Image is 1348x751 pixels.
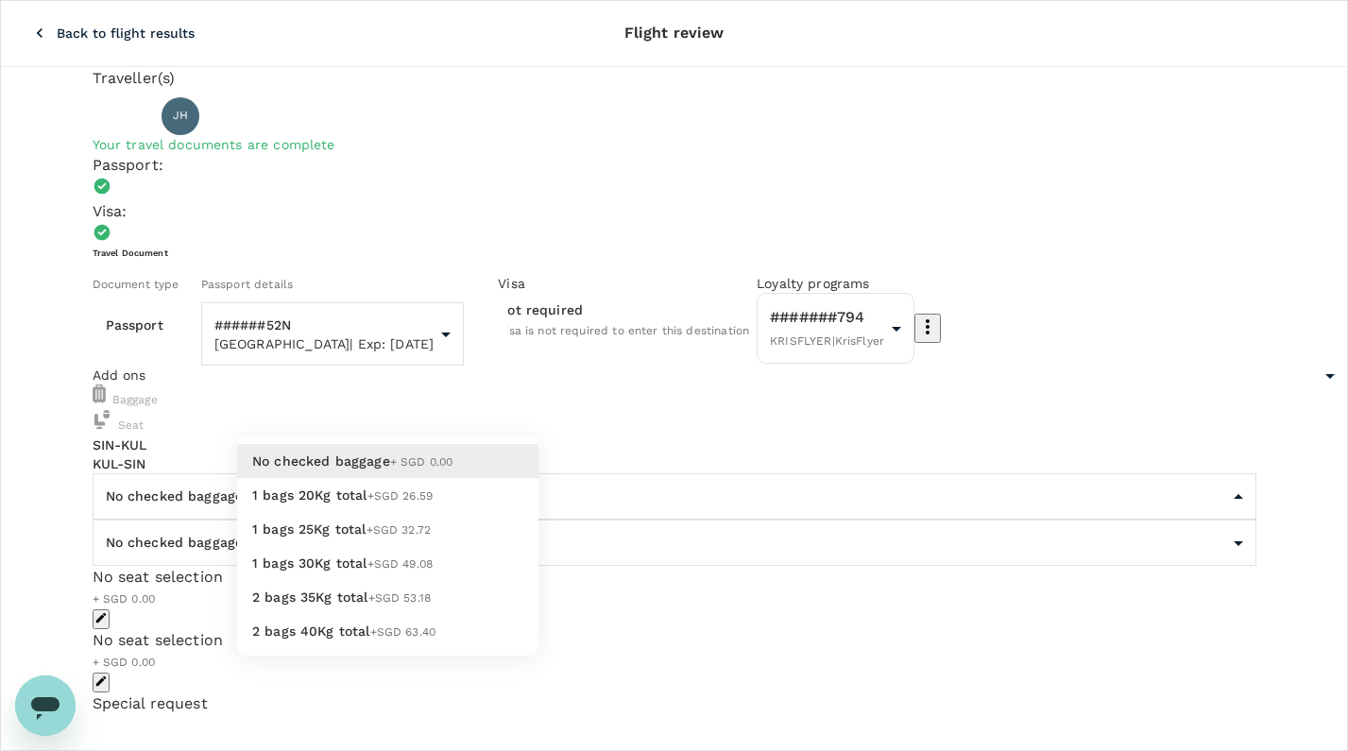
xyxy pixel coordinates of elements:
[368,591,432,605] span: +SGD 53.18
[252,555,367,571] span: 1 bags 30Kg total
[252,521,367,537] span: 1 bags 25Kg total
[367,557,434,571] span: +SGD 49.08
[252,487,367,503] span: 1 bags 20Kg total
[367,523,432,537] span: +SGD 32.72
[252,453,390,469] span: No checked baggage
[367,489,434,503] span: +SGD 26.59
[370,625,436,639] span: +SGD 63.40
[252,623,370,639] span: 2 bags 40Kg total
[390,455,453,469] span: + SGD 0.00
[252,589,368,605] span: 2 bags 35Kg total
